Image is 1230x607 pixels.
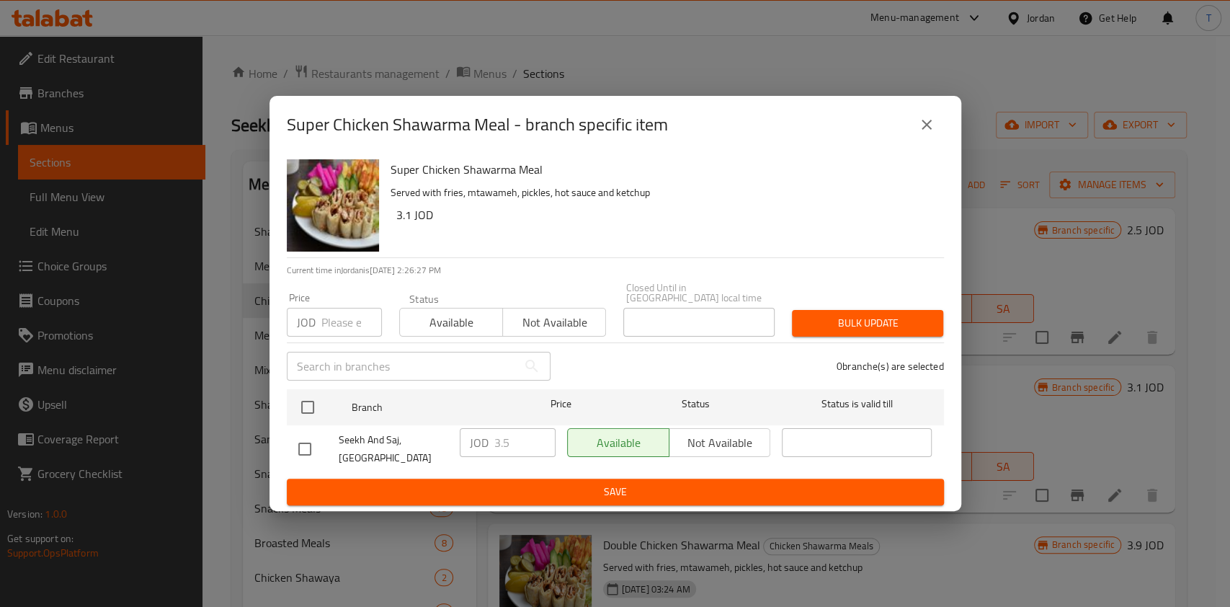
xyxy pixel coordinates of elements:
span: Price [513,395,609,413]
h6: Super Chicken Shawarma Meal [391,159,932,180]
button: Bulk update [792,310,943,337]
p: Served with fries, mtawameh, pickles, hot sauce and ketchup [391,184,932,202]
p: JOD [297,314,316,331]
span: Seekh And Saj, [GEOGRAPHIC_DATA] [339,431,448,467]
span: Status is valid till [782,395,932,413]
span: Save [298,483,932,501]
p: Current time in Jordan is [DATE] 2:26:27 PM [287,264,944,277]
span: Available [406,312,497,333]
span: Status [620,395,770,413]
input: Please enter price [494,428,556,457]
button: Available [399,308,503,337]
input: Please enter price [321,308,382,337]
h2: Super Chicken Shawarma Meal - branch specific item [287,113,668,136]
span: Bulk update [803,314,932,332]
button: Save [287,479,944,505]
span: Branch [352,399,502,417]
h6: 3.1 JOD [396,205,932,225]
button: Not available [502,308,606,337]
span: Not available [509,312,600,333]
button: close [909,107,944,142]
p: JOD [470,434,489,451]
img: Super Chicken Shawarma Meal [287,159,379,252]
p: 0 branche(s) are selected [837,359,944,373]
input: Search in branches [287,352,517,381]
